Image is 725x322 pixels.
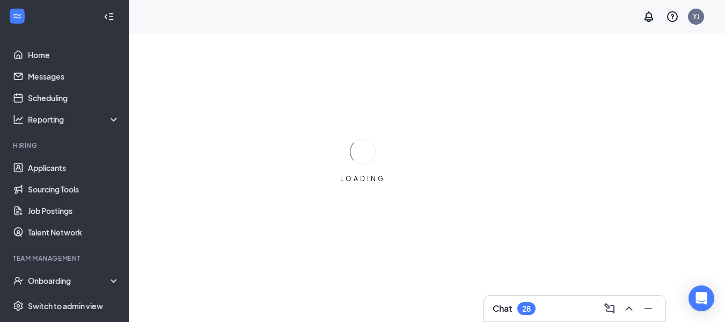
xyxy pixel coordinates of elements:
[603,302,616,315] svg: ComposeMessage
[642,10,655,23] svg: Notifications
[640,300,657,317] button: Minimize
[13,300,24,311] svg: Settings
[336,174,390,183] div: LOADING
[666,10,679,23] svg: QuestionInfo
[28,300,103,311] div: Switch to admin view
[28,66,120,87] a: Messages
[28,200,120,221] a: Job Postings
[104,11,114,22] svg: Collapse
[601,300,618,317] button: ComposeMessage
[693,12,700,21] div: YJ
[13,275,24,286] svg: UserCheck
[28,178,120,200] a: Sourcing Tools
[28,114,120,125] div: Reporting
[28,44,120,66] a: Home
[28,87,120,109] a: Scheduling
[620,300,638,317] button: ChevronUp
[28,157,120,178] a: Applicants
[623,302,635,315] svg: ChevronUp
[28,275,111,286] div: Onboarding
[13,114,24,125] svg: Analysis
[28,221,120,243] a: Talent Network
[12,11,23,22] svg: WorkstreamLogo
[493,303,512,314] h3: Chat
[13,141,118,150] div: Hiring
[522,304,531,313] div: 28
[13,254,118,263] div: Team Management
[689,285,714,311] div: Open Intercom Messenger
[642,302,655,315] svg: Minimize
